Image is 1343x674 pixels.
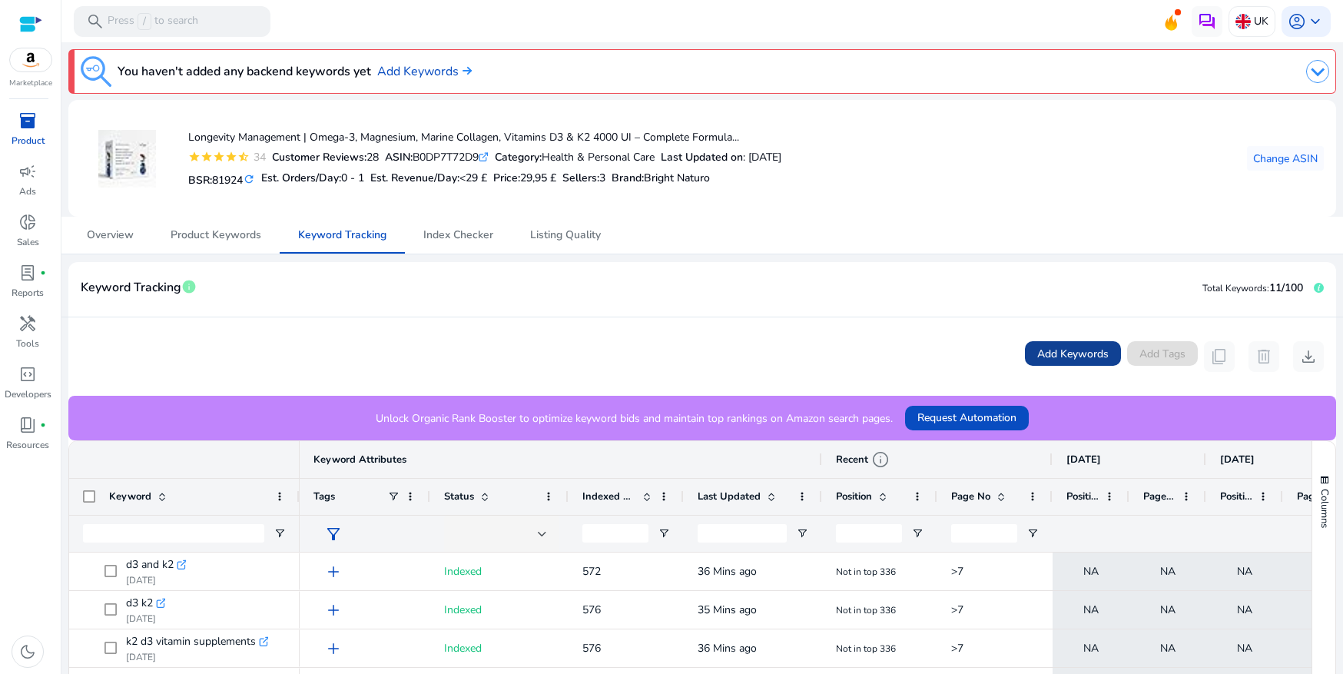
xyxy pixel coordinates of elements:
[1288,12,1306,31] span: account_circle
[658,527,670,540] button: Open Filter Menu
[237,151,250,163] mat-icon: star_half
[495,149,655,165] div: Health & Personal Care
[917,410,1016,426] span: Request Automation
[599,171,605,185] span: 3
[836,642,896,655] span: Not in top 336
[81,274,181,301] span: Keyword Tracking
[698,524,787,543] input: Last Updated Filter Input
[495,150,542,164] b: Category:
[1160,594,1176,626] span: NA
[40,422,46,428] span: fiber_manual_record
[341,171,364,185] span: 0 - 1
[698,490,761,503] span: Last Updated
[1202,282,1269,294] span: Total Keywords:
[324,601,343,619] span: add
[272,149,379,165] div: 28
[138,13,151,30] span: /
[796,527,808,540] button: Open Filter Menu
[1066,453,1101,466] span: [DATE]
[324,639,343,658] span: add
[582,524,648,543] input: Indexed Products Filter Input
[698,564,757,579] span: 36 Mins ago
[1253,151,1318,167] span: Change ASIN
[5,387,51,401] p: Developers
[444,603,482,617] span: Indexed
[18,111,37,130] span: inventory_2
[444,641,482,656] span: Indexed
[324,525,343,543] span: filter_alt
[181,279,197,294] span: info
[1025,341,1121,366] button: Add Keywords
[1143,490,1176,503] span: Page No
[213,151,225,163] mat-icon: star
[98,130,156,188] img: 41AIkkkviJL._AC_US40_.jpg
[188,151,201,163] mat-icon: star
[109,490,151,503] span: Keyword
[836,566,896,578] span: Not in top 336
[118,62,371,81] h3: You haven't added any backend keywords yet
[612,171,642,185] span: Brand
[836,450,890,469] div: Recent
[1269,281,1303,295] span: 11/100
[911,527,924,540] button: Open Filter Menu
[376,410,893,427] p: Unlock Organic Rank Booster to optimize keyword bids and maintain top rankings on Amazon search p...
[1306,12,1325,31] span: keyboard_arrow_down
[493,172,556,185] h5: Price:
[1026,527,1039,540] button: Open Filter Menu
[1247,146,1324,171] button: Change ASIN
[698,641,757,656] span: 36 Mins ago
[562,172,605,185] h5: Sellers:
[1318,489,1331,528] span: Columns
[12,134,45,148] p: Product
[40,270,46,276] span: fiber_manual_record
[385,149,489,165] div: B0DP7T72D9
[444,564,482,579] span: Indexed
[16,337,39,350] p: Tools
[313,490,335,503] span: Tags
[370,172,487,185] h5: Est. Revenue/Day:
[126,593,153,614] span: d3 k2
[951,603,963,617] span: >7
[298,230,386,241] span: Keyword Tracking
[12,286,44,300] p: Reports
[582,641,601,656] span: 576
[1083,594,1099,626] span: NA
[18,642,37,661] span: dark_mode
[582,564,601,579] span: 572
[1235,14,1251,29] img: uk.svg
[18,314,37,333] span: handyman
[81,56,111,87] img: keyword-tracking.svg
[698,603,757,617] span: 35 Mins ago
[951,641,963,656] span: >7
[9,78,52,89] p: Marketplace
[261,172,364,185] h5: Est. Orders/Day:
[459,171,487,185] span: <29 £
[836,604,896,616] span: Not in top 336
[444,490,474,503] span: Status
[1299,347,1318,366] span: download
[18,213,37,231] span: donut_small
[126,613,165,625] p: [DATE]
[905,406,1029,430] button: Request Automation
[313,453,406,466] span: Keyword Attributes
[661,150,743,164] b: Last Updated on
[582,490,636,503] span: Indexed Products
[1237,632,1252,664] span: NA
[188,131,781,144] h4: Longevity Management | Omega-3, Magnesium, Marine Collagen, Vitamins D3 & K2 4000 UI – Complete F...
[18,365,37,383] span: code_blocks
[1297,490,1329,503] span: Page No
[1083,556,1099,587] span: NA
[951,490,990,503] span: Page No
[951,524,1017,543] input: Page No Filter Input
[324,563,343,581] span: add
[1160,556,1176,587] span: NA
[1066,490,1099,503] span: Position
[126,574,186,586] p: [DATE]
[126,631,256,652] span: k2 d3 vitamin supplements
[18,416,37,434] span: book_4
[6,438,49,452] p: Resources
[1220,490,1252,503] span: Position
[1306,60,1329,83] img: dropdown-arrow.svg
[83,524,264,543] input: Keyword Filter Input
[871,450,890,469] span: info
